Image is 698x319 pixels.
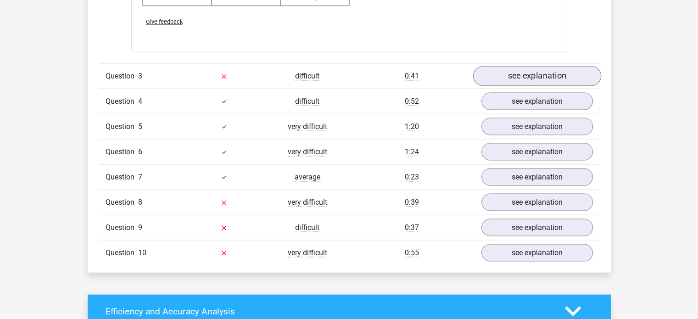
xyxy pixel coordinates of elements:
[138,173,142,181] span: 7
[473,66,601,86] a: see explanation
[405,248,419,257] span: 0:55
[405,72,419,81] span: 0:41
[481,143,593,161] a: see explanation
[138,97,142,106] span: 4
[138,248,146,257] span: 10
[481,118,593,135] a: see explanation
[405,147,419,157] span: 1:24
[106,222,138,233] span: Question
[288,248,327,257] span: very difficult
[295,223,319,232] span: difficult
[106,306,551,317] h4: Efficiency and Accuracy Analysis
[405,198,419,207] span: 0:39
[405,223,419,232] span: 0:37
[288,122,327,131] span: very difficult
[405,173,419,182] span: 0:23
[481,219,593,236] a: see explanation
[295,173,320,182] span: average
[481,168,593,186] a: see explanation
[481,244,593,262] a: see explanation
[146,18,183,25] span: Give feedback
[481,194,593,211] a: see explanation
[138,72,142,80] span: 3
[106,96,138,107] span: Question
[106,197,138,208] span: Question
[288,198,327,207] span: very difficult
[405,122,419,131] span: 1:20
[138,122,142,131] span: 5
[288,147,327,157] span: very difficult
[106,121,138,132] span: Question
[481,93,593,110] a: see explanation
[106,146,138,157] span: Question
[106,247,138,258] span: Question
[138,198,142,207] span: 8
[295,72,319,81] span: difficult
[138,223,142,232] span: 9
[106,172,138,183] span: Question
[106,71,138,82] span: Question
[295,97,319,106] span: difficult
[138,147,142,156] span: 6
[405,97,419,106] span: 0:52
